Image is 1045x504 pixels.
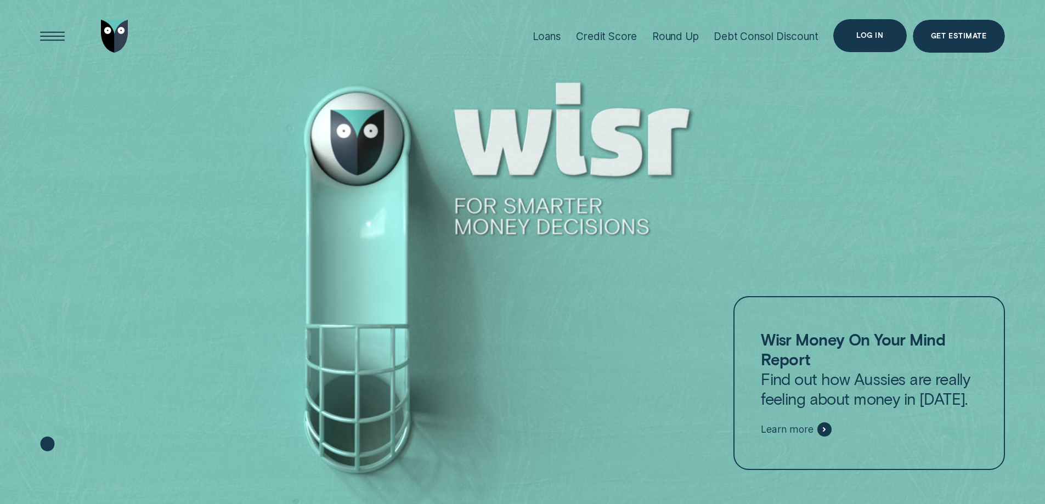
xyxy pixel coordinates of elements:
div: Round Up [652,30,699,43]
div: Loans [533,30,561,43]
div: Log in [856,32,883,39]
span: Learn more [761,423,813,435]
p: Find out how Aussies are really feeling about money in [DATE]. [761,330,977,409]
strong: Wisr Money On Your Mind Report [761,330,945,369]
button: Open Menu [36,20,69,53]
button: Log in [833,19,906,52]
div: Credit Score [576,30,637,43]
a: Get Estimate [913,20,1005,53]
div: Debt Consol Discount [714,30,818,43]
a: Wisr Money On Your Mind ReportFind out how Aussies are really feeling about money in [DATE].Learn... [733,296,1004,471]
img: Wisr [101,20,128,53]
